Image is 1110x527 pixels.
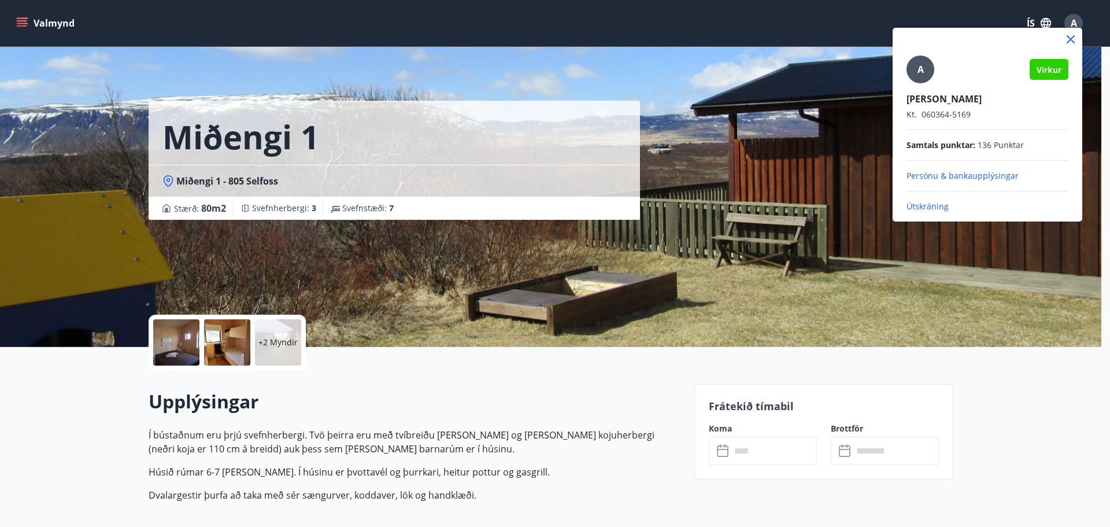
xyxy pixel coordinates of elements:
[906,170,1068,182] p: Persónu & bankaupplýsingar
[906,109,1068,120] p: 060364-5169
[978,139,1024,151] span: 136 Punktar
[906,139,975,151] span: Samtals punktar :
[906,201,1068,212] p: Útskráning
[906,93,1068,105] p: [PERSON_NAME]
[917,63,924,76] span: A
[1037,64,1061,75] span: Virkur
[906,109,917,120] span: Kt.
